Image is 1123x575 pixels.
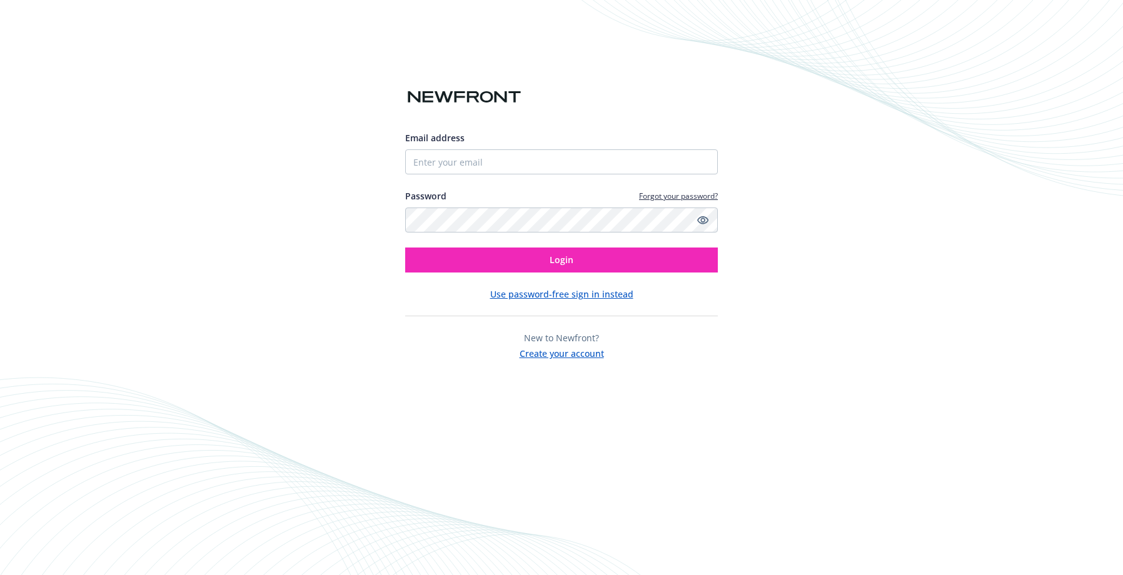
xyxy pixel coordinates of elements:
img: Newfront logo [405,86,523,108]
button: Use password-free sign in instead [490,287,633,301]
span: New to Newfront? [524,332,599,344]
button: Login [405,247,718,272]
a: Forgot your password? [639,191,718,201]
a: Show password [695,212,710,227]
span: Login [550,254,573,266]
label: Password [405,189,446,202]
input: Enter your password [405,207,718,232]
button: Create your account [520,344,604,360]
input: Enter your email [405,149,718,174]
span: Email address [405,132,465,144]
